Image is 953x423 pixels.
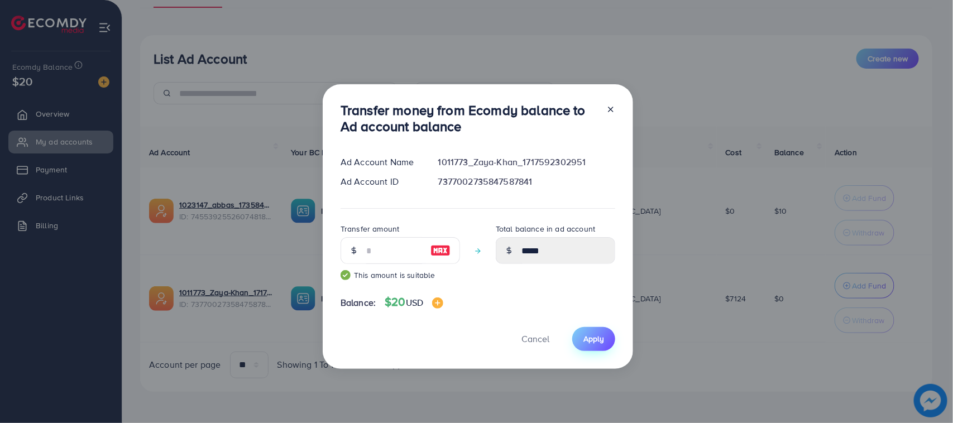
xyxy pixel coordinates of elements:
[572,327,615,351] button: Apply
[432,297,443,309] img: image
[341,223,399,234] label: Transfer amount
[429,175,624,188] div: 7377002735847587841
[341,296,376,309] span: Balance:
[341,270,351,280] img: guide
[332,156,429,169] div: Ad Account Name
[521,333,549,345] span: Cancel
[496,223,595,234] label: Total balance in ad account
[385,295,443,309] h4: $20
[507,327,563,351] button: Cancel
[429,156,624,169] div: 1011773_Zaya-Khan_1717592302951
[583,333,604,344] span: Apply
[341,102,597,134] h3: Transfer money from Ecomdy balance to Ad account balance
[406,296,423,309] span: USD
[332,175,429,188] div: Ad Account ID
[341,270,460,281] small: This amount is suitable
[430,244,451,257] img: image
